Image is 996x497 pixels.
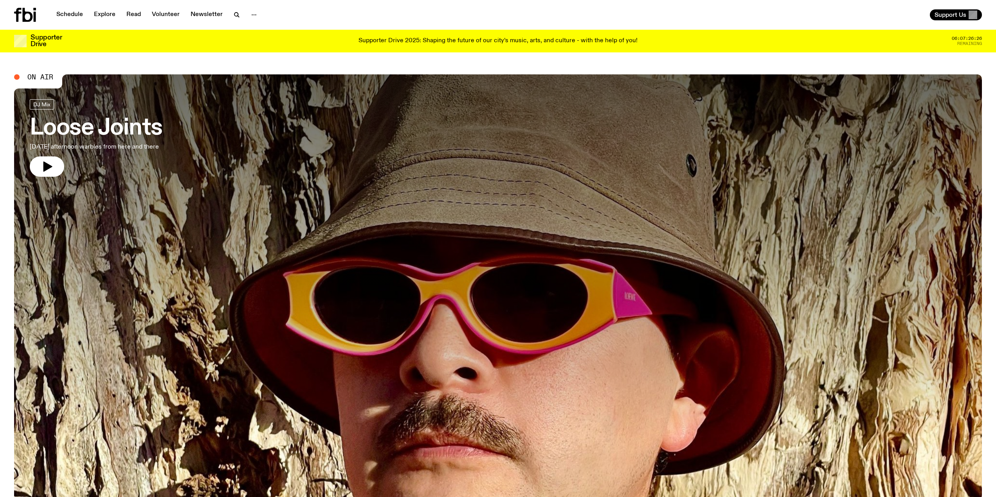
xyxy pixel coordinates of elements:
[935,11,966,18] span: Support Us
[122,9,146,20] a: Read
[31,34,62,48] h3: Supporter Drive
[89,9,120,20] a: Explore
[957,41,982,46] span: Remaining
[30,99,54,109] a: DJ Mix
[52,9,88,20] a: Schedule
[27,74,53,81] span: On Air
[186,9,227,20] a: Newsletter
[147,9,184,20] a: Volunteer
[30,117,162,139] h3: Loose Joints
[930,9,982,20] button: Support Us
[30,142,162,152] p: [DATE] afternoon warbles from here and there
[30,99,162,177] a: Loose Joints[DATE] afternoon warbles from here and there
[33,102,50,108] span: DJ Mix
[952,36,982,41] span: 06:07:26:26
[358,38,638,45] p: Supporter Drive 2025: Shaping the future of our city’s music, arts, and culture - with the help o...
